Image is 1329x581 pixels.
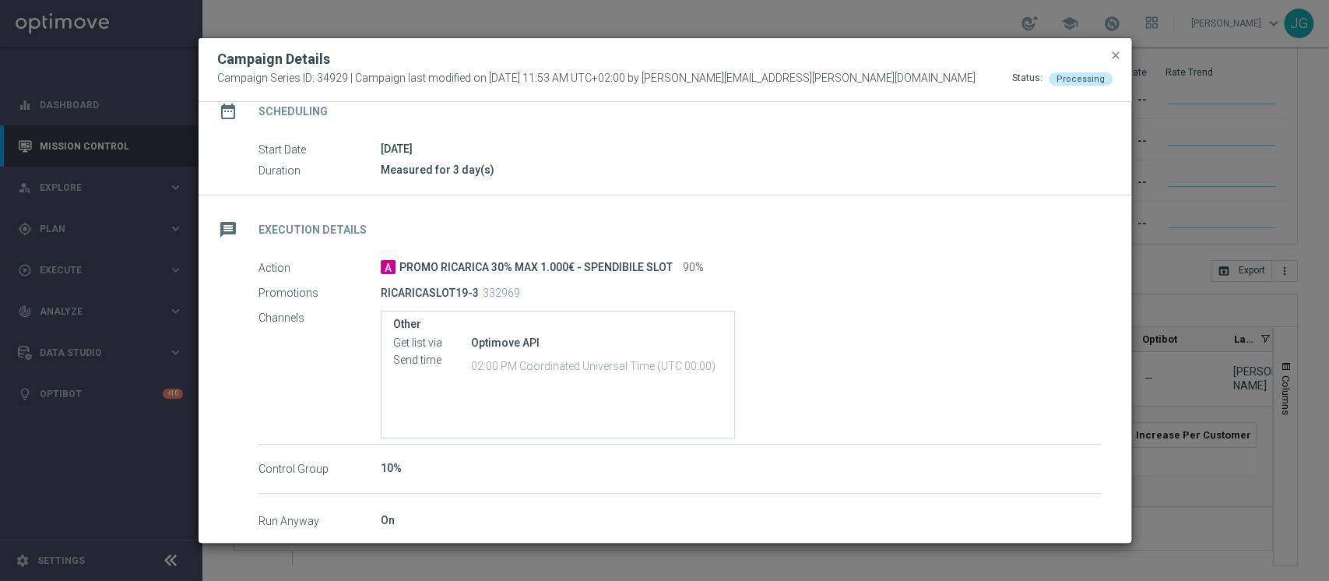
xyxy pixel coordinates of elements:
span: close [1109,49,1122,62]
div: Status: [1012,72,1042,86]
div: 10% [381,460,1101,476]
div: On [381,512,1101,528]
label: Duration [258,164,381,178]
span: A [381,260,396,274]
span: PROMO RICARICA 30% MAX 1.000€ - SPENDIBILE SLOT [399,261,673,275]
div: Optimove API [471,335,723,350]
colored-tag: Processing [1049,72,1113,84]
p: RICARICASLOT19-3 [381,286,479,300]
div: Measured for 3 day(s) [381,162,1101,178]
i: date_range [214,97,242,125]
h2: Campaign Details [217,50,330,69]
label: Action [258,261,381,275]
label: Get list via [393,336,471,350]
label: Other [393,318,723,331]
label: Control Group [258,462,381,476]
label: Send time [393,354,471,368]
label: Channels [258,311,381,325]
p: 02:00 PM Coordinated Universal Time (UTC 00:00) [471,357,723,373]
label: Start Date [258,143,381,157]
div: [DATE] [381,141,1101,157]
span: 90% [683,261,704,275]
span: Campaign Series ID: 34929 | Campaign last modified on [DATE] 11:53 AM UTC+02:00 by [PERSON_NAME][... [217,72,976,86]
i: message [214,216,242,244]
h2: Scheduling [258,104,328,119]
label: Run Anyway [258,514,381,528]
p: 332969 [483,286,520,300]
h2: Execution Details [258,223,367,238]
label: Promotions [258,286,381,300]
span: Processing [1057,74,1105,84]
